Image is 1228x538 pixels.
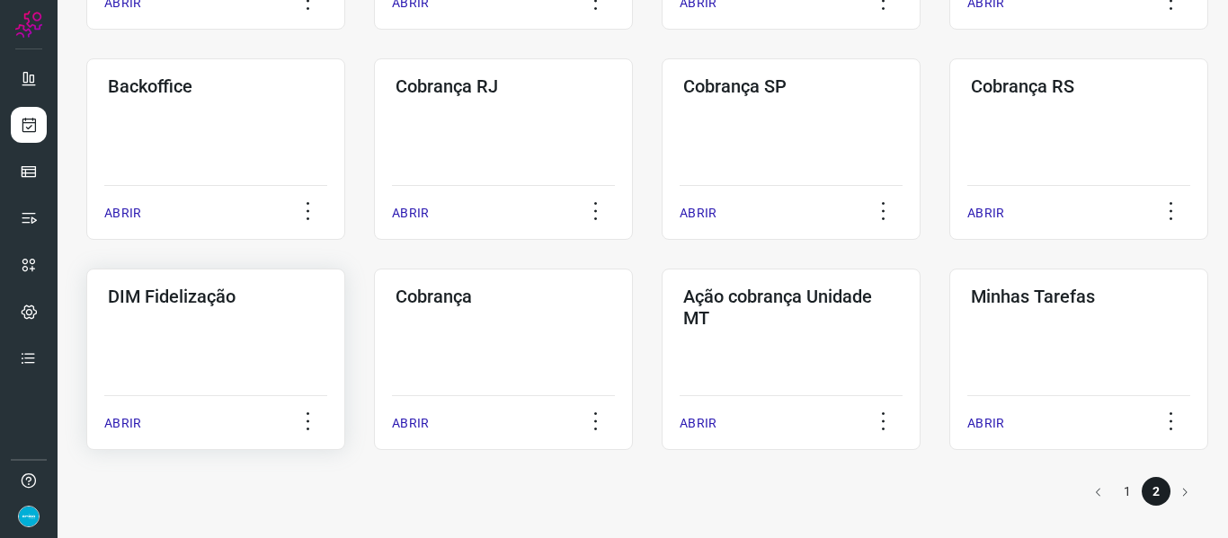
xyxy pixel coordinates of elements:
h3: Cobrança [396,286,611,307]
h3: Ação cobrança Unidade MT [683,286,899,329]
button: Go to previous page [1084,477,1113,506]
img: 86fc21c22a90fb4bae6cb495ded7e8f6.png [18,506,40,527]
p: ABRIR [104,204,141,223]
p: ABRIR [967,204,1004,223]
h3: Cobrança RJ [396,75,611,97]
p: ABRIR [680,414,716,433]
li: page 1 [1113,477,1142,506]
img: Logo [15,11,42,38]
p: ABRIR [967,414,1004,433]
p: ABRIR [104,414,141,433]
li: page 2 [1142,477,1170,506]
h3: Cobrança SP [683,75,899,97]
h3: Minhas Tarefas [971,286,1187,307]
h3: Backoffice [108,75,324,97]
button: Go to next page [1170,477,1199,506]
h3: DIM Fidelização [108,286,324,307]
p: ABRIR [392,414,429,433]
p: ABRIR [680,204,716,223]
p: ABRIR [392,204,429,223]
h3: Cobrança RS [971,75,1187,97]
